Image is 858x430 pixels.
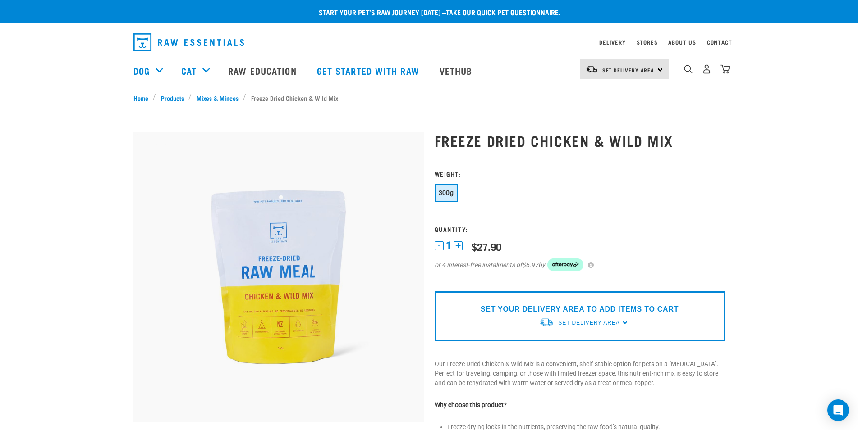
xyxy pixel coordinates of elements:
[446,241,451,250] span: 1
[702,64,711,74] img: user.png
[637,41,658,44] a: Stores
[181,64,197,77] a: Cat
[133,93,153,103] a: Home
[827,399,849,421] div: Open Intercom Messenger
[133,64,150,77] a: Dog
[558,320,619,326] span: Set Delivery Area
[435,359,725,388] p: Our Freeze Dried Chicken & Wild Mix is a convenient, shelf-stable option for pets on a [MEDICAL_D...
[435,132,725,149] h1: Freeze Dried Chicken & Wild Mix
[219,53,307,89] a: Raw Education
[539,317,554,327] img: van-moving.png
[707,41,732,44] a: Contact
[435,241,444,250] button: -
[435,401,507,408] strong: Why choose this product?
[684,65,693,73] img: home-icon-1@2x.png
[431,53,484,89] a: Vethub
[435,258,725,271] div: or 4 interest-free instalments of by
[481,304,679,315] p: SET YOUR DELIVERY AREA TO ADD ITEMS TO CART
[472,241,501,252] div: $27.90
[602,68,655,72] span: Set Delivery Area
[435,184,458,202] button: 300g
[668,41,696,44] a: About Us
[192,93,243,103] a: Mixes & Minces
[133,93,725,103] nav: breadcrumbs
[446,10,560,14] a: take our quick pet questionnaire.
[454,241,463,250] button: +
[435,226,725,232] h3: Quantity:
[308,53,431,89] a: Get started with Raw
[586,65,598,73] img: van-moving.png
[435,170,725,177] h3: Weight:
[547,258,583,271] img: Afterpay
[126,30,732,55] nav: dropdown navigation
[156,93,188,103] a: Products
[720,64,730,74] img: home-icon@2x.png
[522,260,538,270] span: $6.97
[439,189,454,196] span: 300g
[599,41,625,44] a: Delivery
[133,33,244,51] img: Raw Essentials Logo
[133,132,424,422] img: RE Product Shoot 2023 Nov8678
